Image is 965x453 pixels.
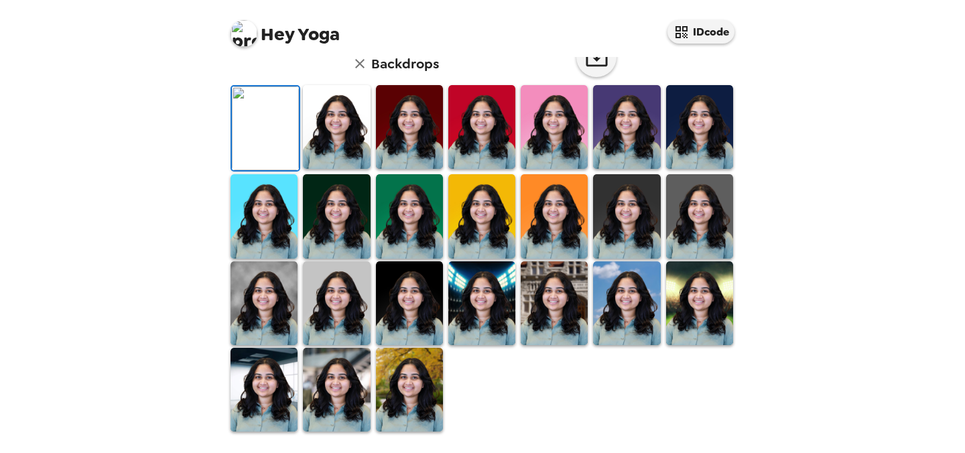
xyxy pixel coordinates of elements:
h6: Backdrops [371,53,439,74]
img: profile pic [231,20,257,47]
button: IDcode [667,20,734,44]
img: Original [232,86,299,170]
span: Yoga [231,13,340,44]
span: Hey [261,22,294,46]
